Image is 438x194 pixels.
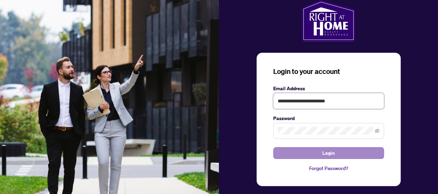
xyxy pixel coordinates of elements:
[273,67,384,76] h3: Login to your account
[375,128,379,133] span: eye-invisible
[273,147,384,159] button: Login
[273,115,384,122] label: Password
[322,147,335,159] span: Login
[273,165,384,172] a: Forgot Password?
[273,85,384,92] label: Email Address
